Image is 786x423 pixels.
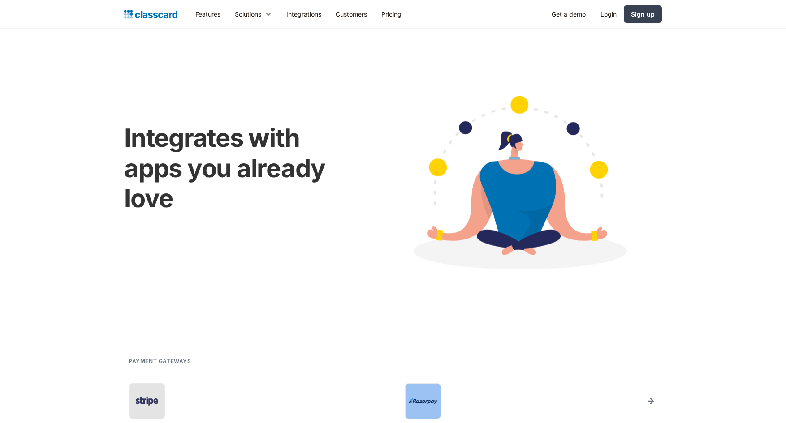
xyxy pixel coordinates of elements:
h1: Integrates with apps you already love [124,123,357,214]
div: Solutions [235,9,261,19]
a: Customers [328,4,374,24]
a: Pricing [374,4,409,24]
div: Sign up [631,9,655,19]
a: Features [188,4,228,24]
img: Razorpay [409,398,437,404]
a: Login [593,4,624,24]
div: Solutions [228,4,279,24]
img: Stripe [133,394,161,408]
img: Cartoon image showing connected apps [375,79,662,294]
h2: Payment gateways [129,357,191,365]
a: home [124,8,177,21]
a: Sign up [624,5,662,23]
a: Get a demo [544,4,593,24]
a: Integrations [279,4,328,24]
